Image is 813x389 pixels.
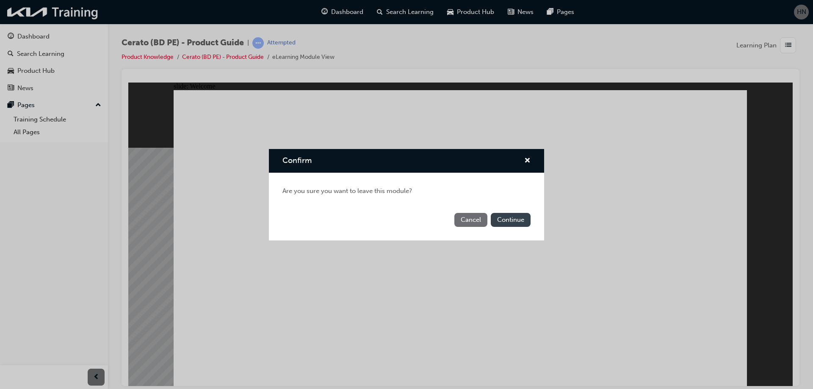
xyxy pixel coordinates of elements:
button: Cancel [454,213,487,227]
button: cross-icon [524,156,531,166]
span: cross-icon [524,157,531,165]
div: Confirm [269,149,544,240]
button: Continue [491,213,531,227]
span: Confirm [282,156,312,165]
div: Are you sure you want to leave this module? [269,173,544,210]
